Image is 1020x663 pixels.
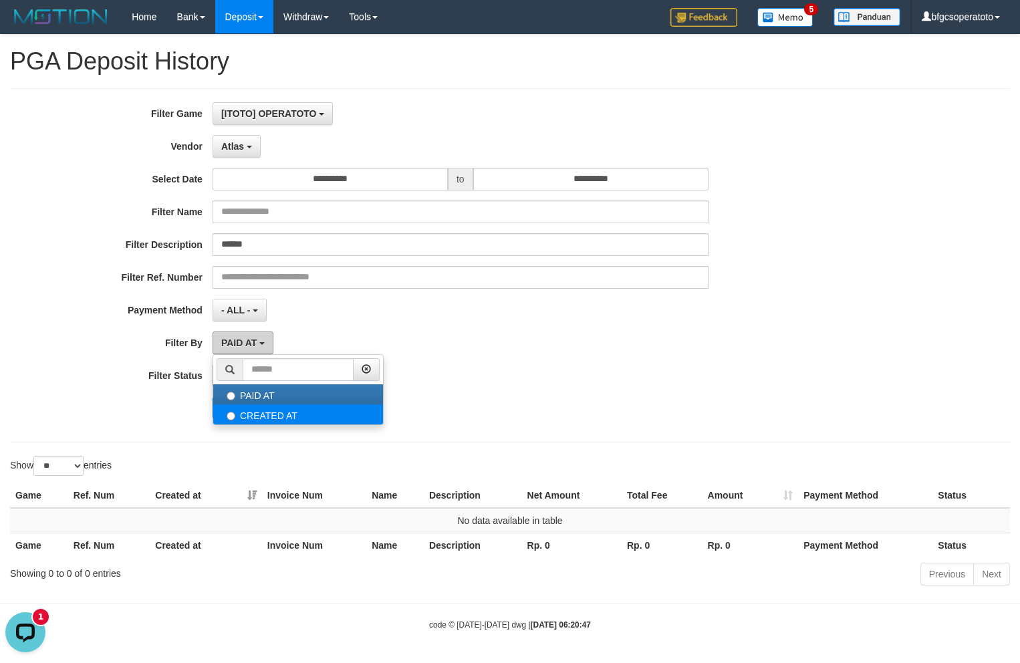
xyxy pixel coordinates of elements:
[531,620,591,630] strong: [DATE] 06:20:47
[33,456,84,476] select: Showentries
[804,3,818,15] span: 5
[10,48,1010,75] h1: PGA Deposit History
[920,563,974,585] a: Previous
[213,102,334,125] button: [ITOTO] OPERATOTO
[834,8,900,26] img: panduan.png
[227,412,235,420] input: CREATED AT
[932,533,1010,557] th: Status
[366,533,424,557] th: Name
[221,338,257,348] span: PAID AT
[213,384,383,404] label: PAID AT
[10,508,1010,533] td: No data available in table
[448,168,473,190] span: to
[703,483,799,508] th: Amount: activate to sort column ascending
[262,533,366,557] th: Invoice Num
[622,533,703,557] th: Rp. 0
[221,141,244,152] span: Atlas
[366,483,424,508] th: Name
[213,404,383,424] label: CREATED AT
[10,483,68,508] th: Game
[221,305,251,315] span: - ALL -
[670,8,737,27] img: Feedback.jpg
[424,533,522,557] th: Description
[932,483,1010,508] th: Status
[798,533,932,557] th: Payment Method
[68,533,150,557] th: Ref. Num
[424,483,522,508] th: Description
[757,8,813,27] img: Button%20Memo.svg
[213,331,273,354] button: PAID AT
[150,483,261,508] th: Created at: activate to sort column ascending
[33,2,49,18] div: New messages notification
[150,533,261,557] th: Created at
[5,5,45,45] button: Open LiveChat chat widget
[10,456,112,476] label: Show entries
[622,483,703,508] th: Total Fee
[973,563,1010,585] a: Next
[68,483,150,508] th: Ref. Num
[703,533,799,557] th: Rp. 0
[213,299,267,321] button: - ALL -
[798,483,932,508] th: Payment Method
[10,7,112,27] img: MOTION_logo.png
[221,108,317,119] span: [ITOTO] OPERATOTO
[213,135,261,158] button: Atlas
[10,561,415,580] div: Showing 0 to 0 of 0 entries
[522,483,622,508] th: Net Amount
[227,392,235,400] input: PAID AT
[10,533,68,557] th: Game
[522,533,622,557] th: Rp. 0
[262,483,366,508] th: Invoice Num
[429,620,591,630] small: code © [DATE]-[DATE] dwg |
